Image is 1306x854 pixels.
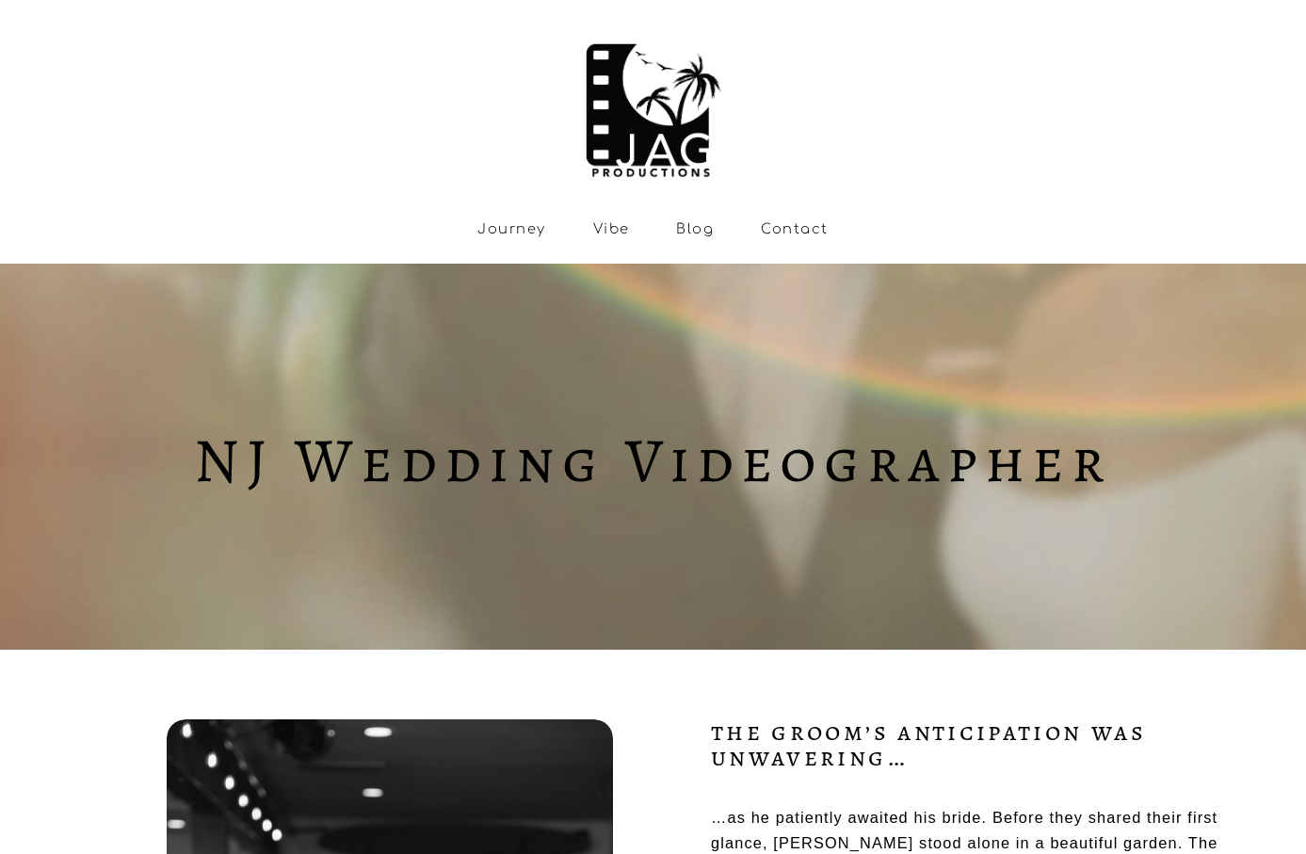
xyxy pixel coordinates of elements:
h1: NJ Wedding Videographer [26,433,1281,489]
a: Vibe [593,220,630,237]
a: Journey [477,220,545,237]
a: Blog [676,220,714,237]
a: Contact [761,220,828,237]
h3: the groom’s anticipation was unwavering… [711,719,1280,771]
img: NJ Wedding Videographer | JAG Productions [578,26,727,183]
